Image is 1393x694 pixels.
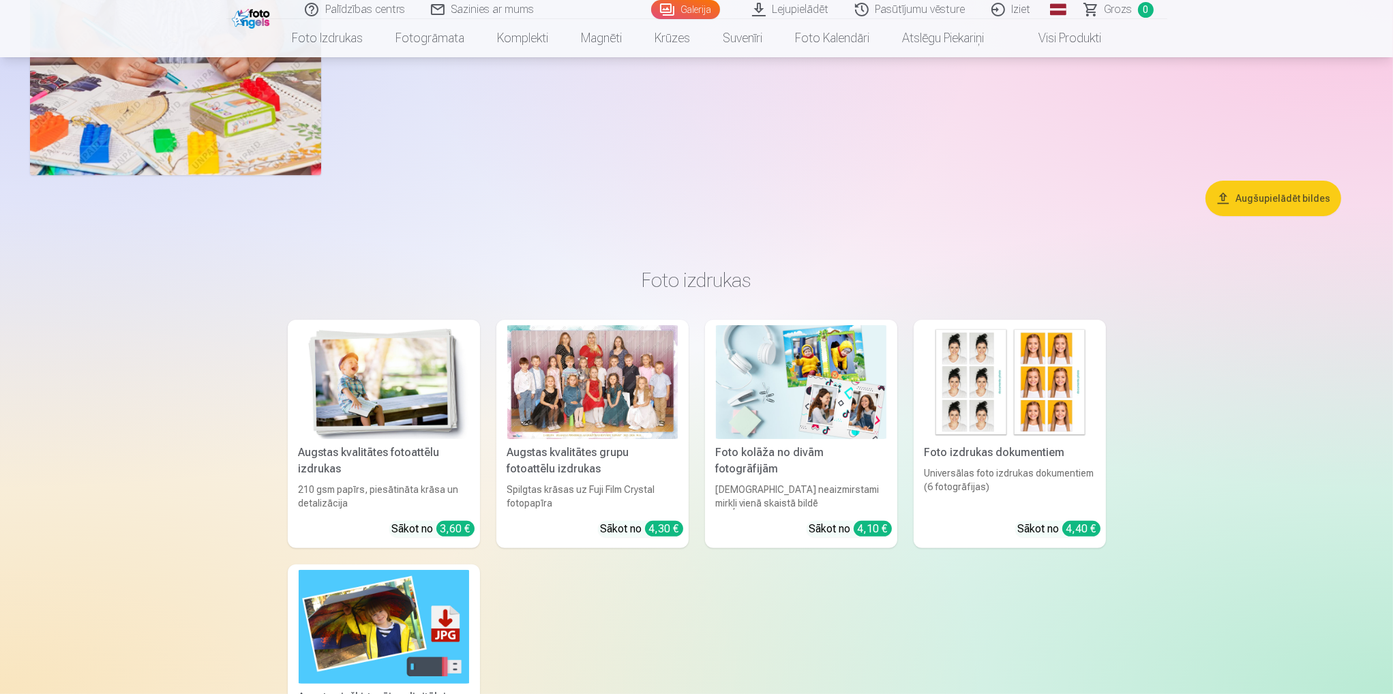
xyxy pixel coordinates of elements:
div: Universālas foto izdrukas dokumentiem (6 fotogrāfijas) [919,466,1100,510]
img: Foto kolāža no divām fotogrāfijām [716,325,886,439]
a: Foto kalendāri [779,19,886,57]
a: Foto kolāža no divām fotogrāfijāmFoto kolāža no divām fotogrāfijām[DEMOGRAPHIC_DATA] neaizmirstam... [705,320,897,548]
div: Sākot no [1018,521,1100,537]
div: 210 gsm papīrs, piesātināta krāsa un detalizācija [293,483,475,510]
h3: Foto izdrukas [299,268,1095,292]
div: Sākot no [392,521,475,537]
img: /fa1 [232,5,273,29]
a: Atslēgu piekariņi [886,19,1000,57]
div: 4,30 € [645,521,683,537]
div: [DEMOGRAPHIC_DATA] neaizmirstami mirkļi vienā skaistā bildē [710,483,892,510]
a: Augstas kvalitātes grupu fotoattēlu izdrukasSpilgtas krāsas uz Fuji Film Crystal fotopapīraSākot ... [496,320,689,548]
div: Foto izdrukas dokumentiem [919,444,1100,461]
img: Augstas kvalitātes fotoattēlu izdrukas [299,325,469,439]
a: Magnēti [565,19,638,57]
a: Visi produkti [1000,19,1118,57]
button: Augšupielādēt bildes [1205,181,1341,216]
div: 4,40 € [1062,521,1100,537]
div: Augstas kvalitātes grupu fotoattēlu izdrukas [502,444,683,477]
div: Spilgtas krāsas uz Fuji Film Crystal fotopapīra [502,483,683,510]
a: Krūzes [638,19,706,57]
a: Foto izdrukas dokumentiemFoto izdrukas dokumentiemUniversālas foto izdrukas dokumentiem (6 fotogr... [914,320,1106,548]
a: Komplekti [481,19,565,57]
div: Sākot no [809,521,892,537]
span: 0 [1138,2,1154,18]
div: Sākot no [601,521,683,537]
a: Augstas kvalitātes fotoattēlu izdrukasAugstas kvalitātes fotoattēlu izdrukas210 gsm papīrs, piesā... [288,320,480,548]
div: Foto kolāža no divām fotogrāfijām [710,444,892,477]
a: Suvenīri [706,19,779,57]
span: Grozs [1105,1,1133,18]
img: Augstas izšķirtspējas digitālais fotoattēls JPG formātā [299,570,469,684]
img: Foto izdrukas dokumentiem [925,325,1095,439]
div: 3,60 € [436,521,475,537]
div: 4,10 € [854,521,892,537]
div: Augstas kvalitātes fotoattēlu izdrukas [293,444,475,477]
a: Fotogrāmata [379,19,481,57]
a: Foto izdrukas [275,19,379,57]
